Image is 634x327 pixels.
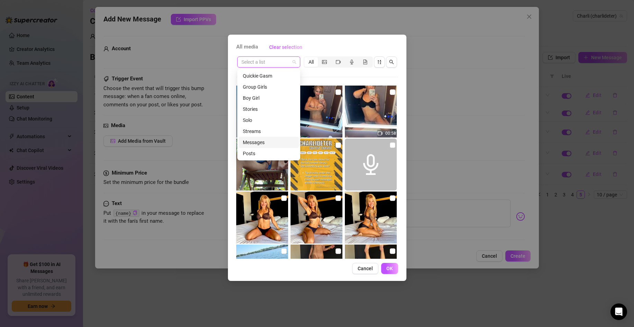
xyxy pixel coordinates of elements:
div: Messages [243,139,295,146]
img: media [291,139,342,191]
span: audio [360,154,381,175]
img: media [345,192,397,244]
img: media [291,86,342,138]
span: audio [349,60,354,64]
div: Posts [243,150,295,157]
img: media [291,245,342,297]
span: OK [386,266,393,271]
div: Streams [243,127,295,135]
span: Cancel [358,266,373,271]
button: Cancel [352,263,378,274]
img: media [291,192,342,244]
img: media [236,86,288,138]
button: OK [381,263,398,274]
img: media [236,139,288,191]
img: media [236,192,288,244]
div: Boy Girl [239,92,299,104]
button: Clear selection [264,42,308,53]
div: Group Girls [243,83,295,91]
div: Stories [239,104,299,115]
span: video-camera [336,60,341,64]
div: Quickie Gasm [243,72,295,80]
img: media [236,245,288,297]
span: file-gif [363,60,368,64]
div: Group Girls [239,81,299,92]
div: Solo [243,116,295,124]
div: All [304,57,318,67]
div: Solo [239,115,299,126]
div: Boy Girl [243,94,295,102]
div: Posts [239,148,299,159]
div: Messages [239,137,299,148]
span: picture [322,60,327,64]
span: search [389,60,394,64]
div: segmented control [304,56,373,68]
div: Streams [239,126,299,137]
button: sort-descending [374,56,385,68]
span: video-camera [378,131,383,136]
span: sort-descending [377,60,382,64]
div: Quickie Gasm [239,70,299,81]
div: Open Intercom Messenger [610,303,627,320]
span: 00:58 [385,131,396,136]
div: Stories [243,105,295,113]
img: media [345,245,397,297]
span: All media [236,43,258,51]
span: Clear selection [269,44,302,50]
img: media [345,86,397,138]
